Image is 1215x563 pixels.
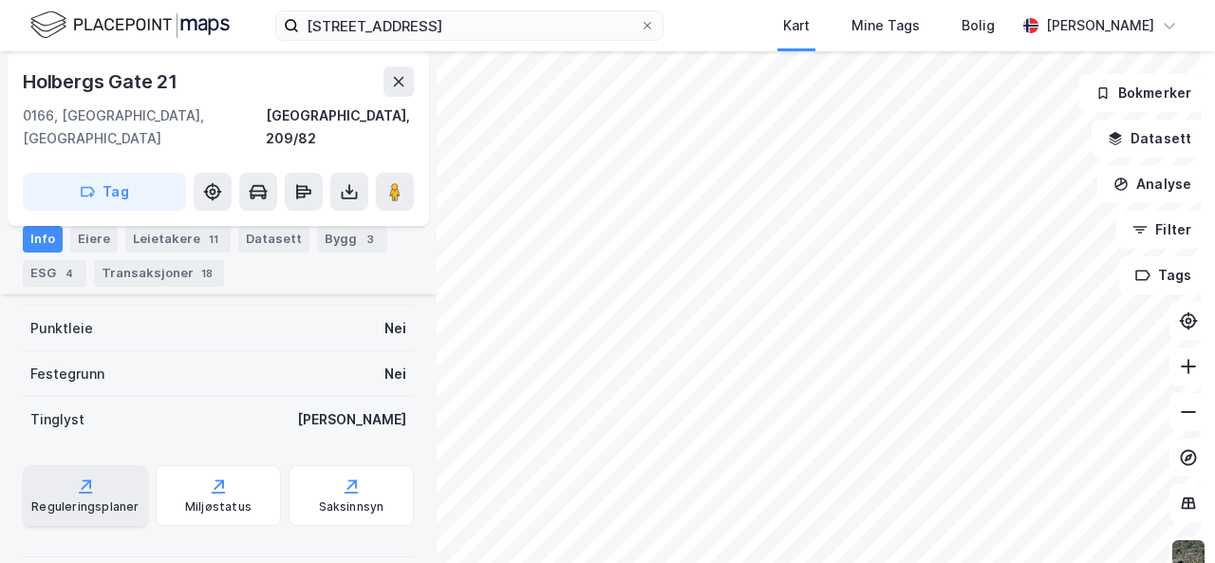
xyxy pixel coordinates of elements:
[31,499,139,515] div: Reguleringsplaner
[94,260,224,287] div: Transaksjoner
[1119,256,1207,294] button: Tags
[962,14,995,37] div: Bolig
[23,104,266,150] div: 0166, [GEOGRAPHIC_DATA], [GEOGRAPHIC_DATA]
[1120,472,1215,563] iframe: Chat Widget
[299,11,640,40] input: Søk på adresse, matrikkel, gårdeiere, leietakere eller personer
[1079,74,1207,112] button: Bokmerker
[783,14,810,37] div: Kart
[23,66,181,97] div: Holbergs Gate 21
[23,173,186,211] button: Tag
[384,363,406,385] div: Nei
[60,264,79,283] div: 4
[384,317,406,340] div: Nei
[23,260,86,287] div: ESG
[266,104,414,150] div: [GEOGRAPHIC_DATA], 209/82
[30,9,230,42] img: logo.f888ab2527a4732fd821a326f86c7f29.svg
[70,226,118,253] div: Eiere
[297,408,406,431] div: [PERSON_NAME]
[197,264,216,283] div: 18
[125,226,231,253] div: Leietakere
[1097,165,1207,203] button: Analyse
[185,499,252,515] div: Miljøstatus
[1092,120,1207,158] button: Datasett
[319,499,384,515] div: Saksinnsyn
[361,230,380,249] div: 3
[23,226,63,253] div: Info
[30,408,84,431] div: Tinglyst
[317,226,387,253] div: Bygg
[1046,14,1154,37] div: [PERSON_NAME]
[238,226,309,253] div: Datasett
[1116,211,1207,249] button: Filter
[30,363,104,385] div: Festegrunn
[30,317,93,340] div: Punktleie
[851,14,920,37] div: Mine Tags
[204,230,223,249] div: 11
[1120,472,1215,563] div: Kontrollprogram for chat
